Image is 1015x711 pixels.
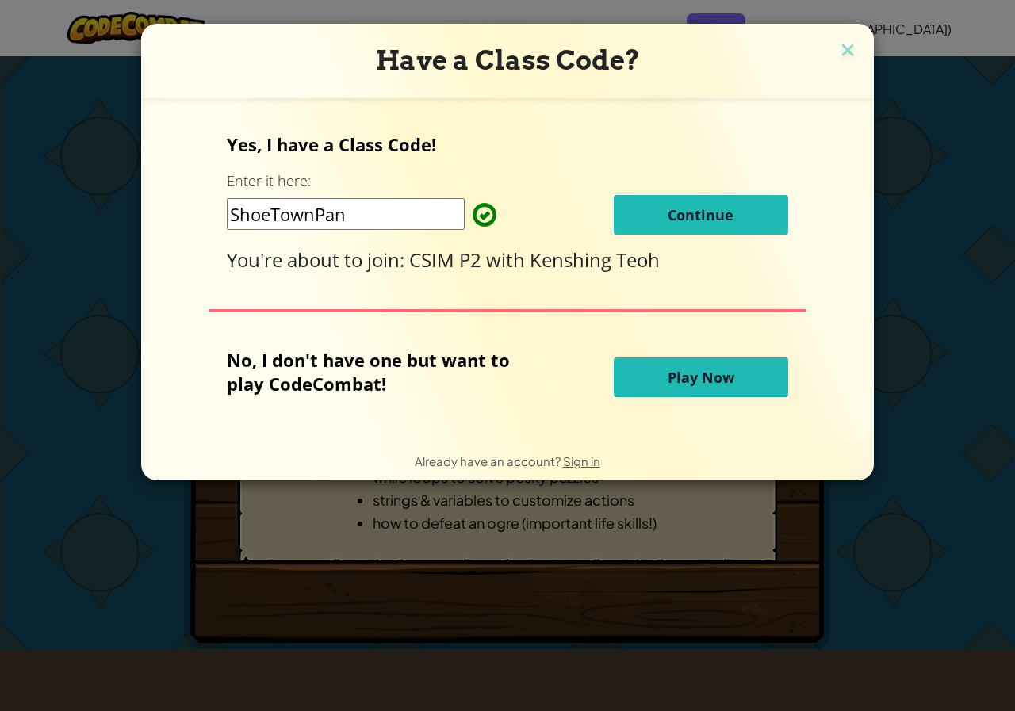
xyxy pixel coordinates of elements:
span: Kenshing Teoh [530,247,660,273]
button: Play Now [614,357,788,397]
label: Enter it here: [227,171,311,191]
img: close icon [837,40,858,63]
span: Continue [668,205,733,224]
a: Sign in [563,453,600,468]
p: Yes, I have a Class Code! [227,132,787,156]
span: Play Now [668,368,734,387]
span: Already have an account? [415,453,563,468]
span: CSIM P2 [409,247,486,273]
span: You're about to join: [227,247,409,273]
span: with [486,247,530,273]
span: Have a Class Code? [376,44,640,76]
button: Continue [614,195,788,235]
p: No, I don't have one but want to play CodeCombat! [227,348,534,396]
